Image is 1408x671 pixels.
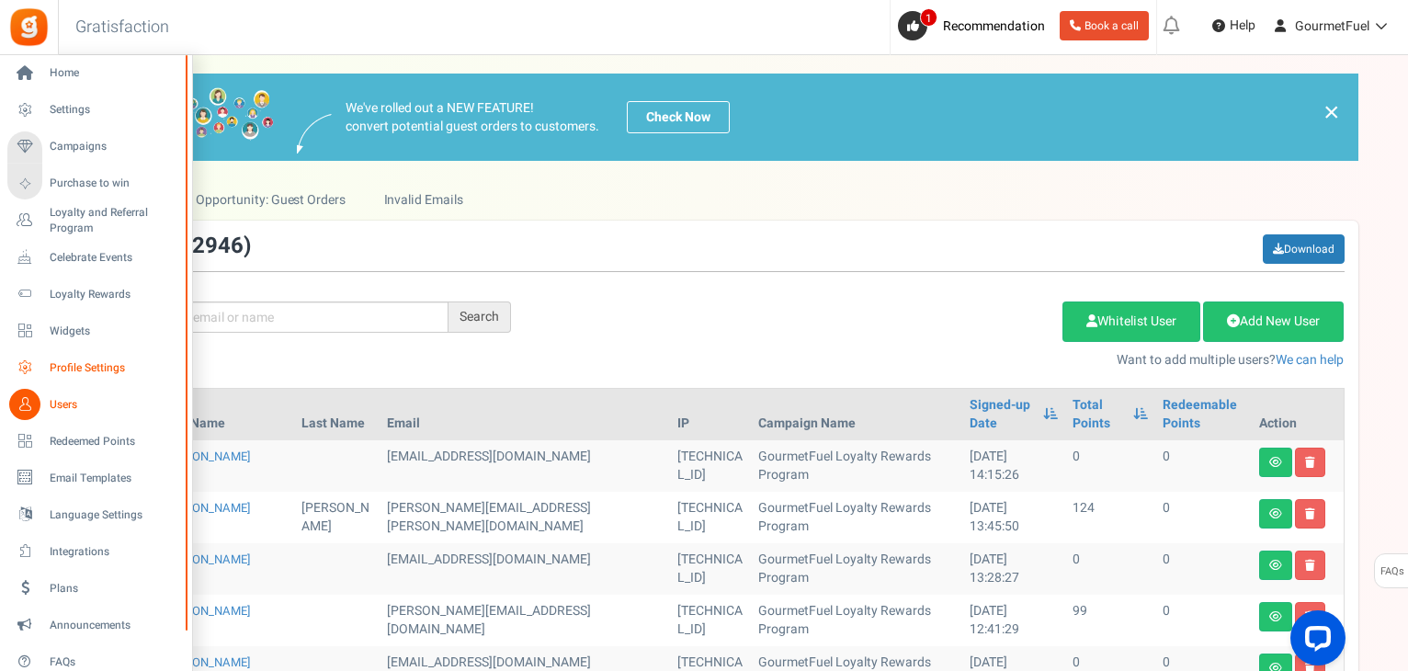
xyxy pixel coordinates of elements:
[7,462,184,494] a: Email Templates
[153,389,295,440] th: First Name
[161,602,250,620] a: [PERSON_NAME]
[539,351,1345,370] p: Want to add multiple users?
[161,448,250,465] a: [PERSON_NAME]
[1155,492,1252,543] td: 0
[7,499,184,530] a: Language Settings
[751,389,962,440] th: Campaign Name
[1269,457,1282,468] i: View details
[50,287,178,302] span: Loyalty Rewards
[161,551,250,568] a: [PERSON_NAME]
[297,114,332,154] img: images
[1380,554,1404,589] span: FAQs
[7,58,184,89] a: Home
[1269,560,1282,571] i: View details
[1305,560,1315,571] i: Delete user
[751,595,962,646] td: GourmetFuel Loyalty Rewards Program
[627,101,730,133] a: Check Now
[50,434,178,449] span: Redeemed Points
[1205,11,1263,40] a: Help
[943,17,1045,36] span: Recommendation
[346,99,599,136] p: We've rolled out a NEW FEATURE! convert potential guest orders to customers.
[1203,301,1344,342] a: Add New User
[161,654,250,671] a: [PERSON_NAME]
[670,492,752,543] td: [TECHNICAL_ID]
[962,492,1065,543] td: [DATE] 13:45:50
[1295,17,1369,36] span: GourmetFuel
[55,9,189,46] h3: Gratisfaction
[122,301,449,333] input: Search by email or name
[670,595,752,646] td: [TECHNICAL_ID]
[50,618,178,633] span: Announcements
[192,230,244,262] span: 2946
[1155,543,1252,595] td: 0
[365,179,482,221] a: Invalid Emails
[1305,508,1315,519] i: Delete user
[670,543,752,595] td: [TECHNICAL_ID]
[7,352,184,383] a: Profile Settings
[1155,440,1252,492] td: 0
[161,499,250,517] a: [PERSON_NAME]
[50,139,178,154] span: Campaigns
[50,176,178,191] span: Purchase to win
[1155,595,1252,646] td: 0
[1305,457,1315,468] i: Delete user
[1269,611,1282,622] i: View details
[50,205,184,236] span: Loyalty and Referral Program
[670,389,752,440] th: IP
[670,440,752,492] td: [TECHNICAL_ID]
[962,440,1065,492] td: [DATE] 14:15:26
[751,543,962,595] td: GourmetFuel Loyalty Rewards Program
[1065,440,1154,492] td: 0
[177,179,364,221] a: Opportunity: Guest Orders
[122,87,274,147] img: images
[7,95,184,126] a: Settings
[7,573,184,604] a: Plans
[898,11,1052,40] a: 1 Recommendation
[50,360,178,376] span: Profile Settings
[50,654,178,670] span: FAQs
[8,6,50,48] img: Gratisfaction
[7,536,184,567] a: Integrations
[1252,389,1344,440] th: Action
[1323,101,1340,123] a: ×
[7,205,184,236] a: Loyalty and Referral Program
[50,324,178,339] span: Widgets
[50,507,178,523] span: Language Settings
[380,389,670,440] th: Email
[294,492,380,543] td: [PERSON_NAME]
[1073,396,1123,433] a: Total Points
[380,492,670,543] td: [PERSON_NAME][EMAIL_ADDRESS][PERSON_NAME][DOMAIN_NAME]
[380,440,670,492] td: [EMAIL_ADDRESS][DOMAIN_NAME]
[1065,595,1154,646] td: 99
[7,389,184,420] a: Users
[7,426,184,457] a: Redeemed Points
[970,396,1034,433] a: Signed-up Date
[380,543,670,595] td: [EMAIL_ADDRESS][DOMAIN_NAME]
[50,471,178,486] span: Email Templates
[50,544,178,560] span: Integrations
[7,279,184,310] a: Loyalty Rewards
[1163,396,1244,433] a: Redeemable Points
[1062,301,1200,342] a: Whitelist User
[380,595,670,646] td: [PERSON_NAME][EMAIL_ADDRESS][DOMAIN_NAME]
[1065,492,1154,543] td: 124
[1263,234,1345,264] a: Download
[50,397,178,413] span: Users
[7,168,184,199] a: Purchase to win
[7,242,184,273] a: Celebrate Events
[1276,350,1344,370] a: We can help
[962,595,1065,646] td: [DATE] 12:41:29
[1060,11,1149,40] a: Book a call
[50,250,178,266] span: Celebrate Events
[294,389,380,440] th: Last Name
[962,543,1065,595] td: [DATE] 13:28:27
[50,102,178,118] span: Settings
[50,581,178,597] span: Plans
[920,8,937,27] span: 1
[7,315,184,347] a: Widgets
[1269,508,1282,519] i: View details
[50,65,178,81] span: Home
[751,492,962,543] td: GourmetFuel Loyalty Rewards Program
[1225,17,1255,35] span: Help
